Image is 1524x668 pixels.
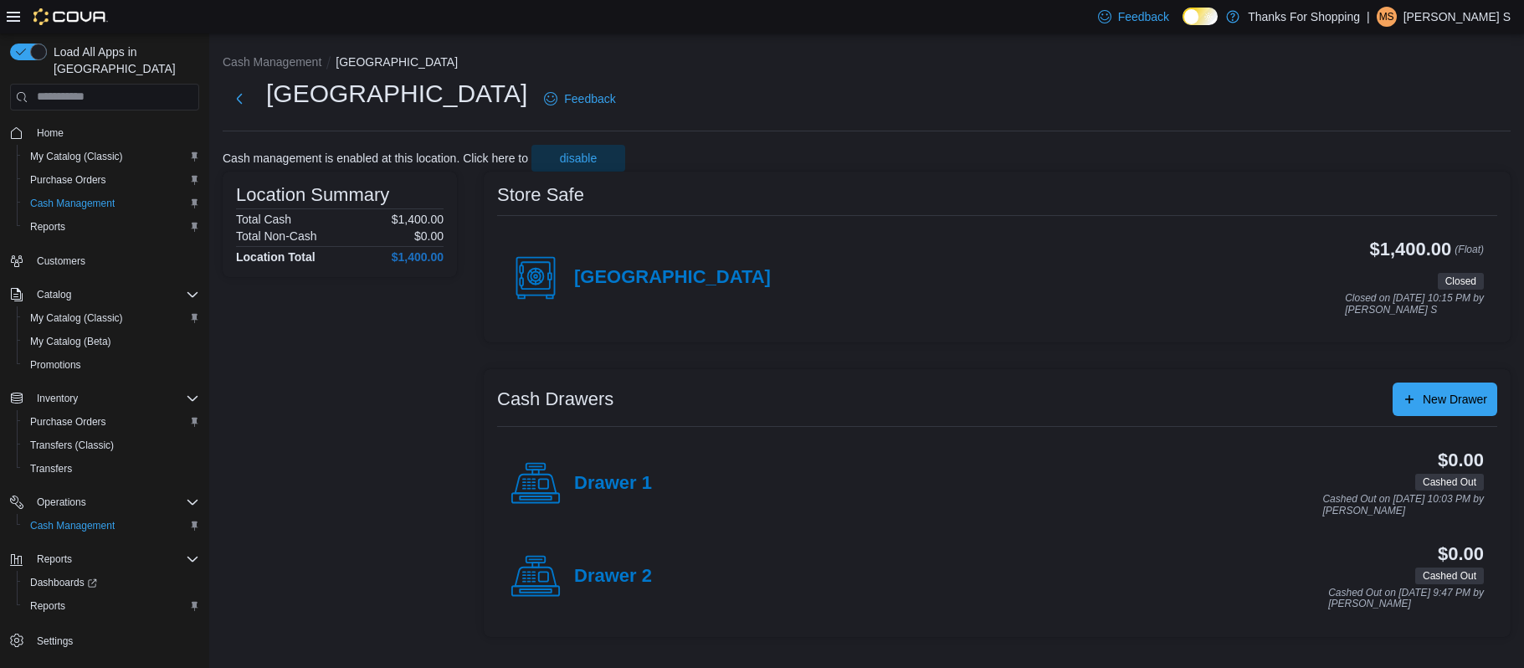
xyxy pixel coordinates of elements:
[560,150,597,167] span: disable
[23,573,104,593] a: Dashboards
[23,146,130,167] a: My Catalog (Classic)
[1379,7,1394,27] span: MS
[17,192,206,215] button: Cash Management
[30,388,85,409] button: Inventory
[30,251,92,271] a: Customers
[30,415,106,429] span: Purchase Orders
[3,387,206,410] button: Inventory
[17,434,206,457] button: Transfers (Classic)
[1345,293,1484,316] p: Closed on [DATE] 10:15 PM by [PERSON_NAME] S
[564,90,615,107] span: Feedback
[30,599,65,613] span: Reports
[1438,544,1484,564] h3: $0.00
[17,215,206,239] button: Reports
[223,54,1511,74] nav: An example of EuiBreadcrumbs
[1183,25,1183,26] span: Dark Mode
[1118,8,1169,25] span: Feedback
[23,308,130,328] a: My Catalog (Classic)
[30,250,199,271] span: Customers
[1328,588,1484,610] p: Cashed Out on [DATE] 9:47 PM by [PERSON_NAME]
[17,457,206,480] button: Transfers
[223,82,256,116] button: Next
[531,145,625,172] button: disable
[574,473,652,495] h4: Drawer 1
[17,168,206,192] button: Purchase Orders
[1403,7,1511,27] p: [PERSON_NAME] S
[497,185,584,205] h3: Store Safe
[23,596,72,616] a: Reports
[236,185,389,205] h3: Location Summary
[23,355,199,375] span: Promotions
[1370,239,1452,259] h3: $1,400.00
[3,547,206,571] button: Reports
[37,635,73,648] span: Settings
[30,549,79,569] button: Reports
[30,629,199,650] span: Settings
[574,566,652,588] h4: Drawer 2
[3,249,206,273] button: Customers
[574,267,771,289] h4: [GEOGRAPHIC_DATA]
[23,308,199,328] span: My Catalog (Classic)
[30,285,78,305] button: Catalog
[30,311,123,325] span: My Catalog (Classic)
[236,250,316,264] h4: Location Total
[1423,475,1476,490] span: Cashed Out
[3,283,206,306] button: Catalog
[30,173,106,187] span: Purchase Orders
[1455,239,1484,270] p: (Float)
[37,392,78,405] span: Inventory
[23,331,199,352] span: My Catalog (Beta)
[236,229,317,243] h6: Total Non-Cash
[392,250,444,264] h4: $1,400.00
[37,496,86,509] span: Operations
[30,549,199,569] span: Reports
[17,353,206,377] button: Promotions
[223,152,528,165] p: Cash management is enabled at this location. Click here to
[30,285,199,305] span: Catalog
[30,197,115,210] span: Cash Management
[23,459,199,479] span: Transfers
[23,435,121,455] a: Transfers (Classic)
[23,146,199,167] span: My Catalog (Classic)
[1183,8,1218,25] input: Dark Mode
[30,123,70,143] a: Home
[3,628,206,652] button: Settings
[23,596,199,616] span: Reports
[17,514,206,537] button: Cash Management
[30,150,123,163] span: My Catalog (Classic)
[537,82,622,116] a: Feedback
[23,193,121,213] a: Cash Management
[236,213,291,226] h6: Total Cash
[23,355,88,375] a: Promotions
[30,576,97,589] span: Dashboards
[17,410,206,434] button: Purchase Orders
[30,358,81,372] span: Promotions
[30,335,111,348] span: My Catalog (Beta)
[414,229,444,243] p: $0.00
[47,44,199,77] span: Load All Apps in [GEOGRAPHIC_DATA]
[23,170,199,190] span: Purchase Orders
[1367,7,1370,27] p: |
[23,331,118,352] a: My Catalog (Beta)
[1377,7,1397,27] div: Meade S
[30,439,114,452] span: Transfers (Classic)
[30,388,199,409] span: Inventory
[336,55,458,69] button: [GEOGRAPHIC_DATA]
[1393,383,1497,416] button: New Drawer
[223,55,321,69] button: Cash Management
[1415,568,1484,584] span: Cashed Out
[23,516,199,536] span: Cash Management
[30,492,199,512] span: Operations
[392,213,444,226] p: $1,400.00
[23,412,199,432] span: Purchase Orders
[37,126,64,140] span: Home
[17,594,206,618] button: Reports
[33,8,108,25] img: Cova
[1438,450,1484,470] h3: $0.00
[1415,474,1484,491] span: Cashed Out
[17,330,206,353] button: My Catalog (Beta)
[17,306,206,330] button: My Catalog (Classic)
[30,220,65,234] span: Reports
[30,492,93,512] button: Operations
[1445,274,1476,289] span: Closed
